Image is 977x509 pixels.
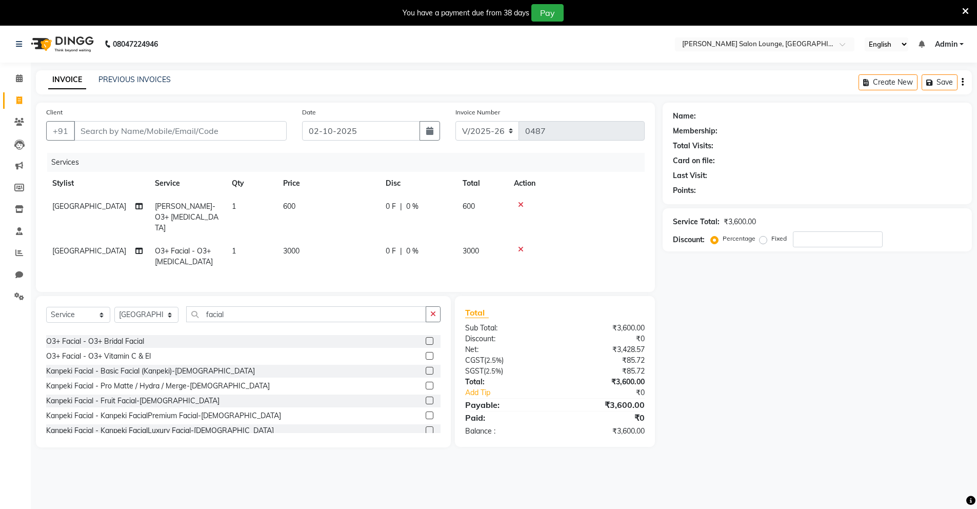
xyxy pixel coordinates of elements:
[457,366,555,377] div: ( )
[465,356,484,365] span: CGST
[465,366,484,376] span: SGST
[403,8,529,18] div: You have a payment due from 38 days
[555,355,652,366] div: ₹85.72
[457,334,555,344] div: Discount:
[531,4,564,22] button: Pay
[48,71,86,89] a: INVOICE
[277,172,380,195] th: Price
[859,74,918,90] button: Create New
[555,377,652,387] div: ₹3,600.00
[457,323,555,334] div: Sub Total:
[113,30,158,58] b: 08047224946
[186,306,426,322] input: Search or Scan
[463,202,475,211] span: 600
[922,74,958,90] button: Save
[457,344,555,355] div: Net:
[465,307,489,318] span: Total
[46,108,63,117] label: Client
[406,246,418,257] span: 0 %
[771,234,787,243] label: Fixed
[46,172,149,195] th: Stylist
[455,108,500,117] label: Invoice Number
[283,246,300,256] span: 3000
[155,246,213,266] span: O3+ Facial - O3+ [MEDICAL_DATA]
[46,336,144,347] div: O3+ Facial - O3+ Bridal Facial
[486,367,501,375] span: 2.5%
[406,201,418,212] span: 0 %
[555,366,652,377] div: ₹85.72
[456,172,508,195] th: Total
[46,425,274,436] div: Kanpeki Facial - Kanpeki FacialLuxury Facial-[DEMOGRAPHIC_DATA]
[555,323,652,334] div: ₹3,600.00
[723,234,755,243] label: Percentage
[47,153,652,172] div: Services
[673,170,707,181] div: Last Visit:
[457,377,555,387] div: Total:
[673,234,705,245] div: Discount:
[52,202,126,211] span: [GEOGRAPHIC_DATA]
[457,412,555,424] div: Paid:
[724,217,756,227] div: ₹3,600.00
[555,412,652,424] div: ₹0
[26,30,96,58] img: logo
[457,426,555,437] div: Balance :
[302,108,316,117] label: Date
[46,351,151,362] div: O3+ Facial - O3+ Vitamin C & El
[571,387,652,398] div: ₹0
[673,217,720,227] div: Service Total:
[46,121,75,141] button: +91
[555,334,652,344] div: ₹0
[226,172,277,195] th: Qty
[673,126,717,136] div: Membership:
[232,202,236,211] span: 1
[935,39,958,50] span: Admin
[400,246,402,257] span: |
[386,201,396,212] span: 0 F
[457,355,555,366] div: ( )
[555,399,652,411] div: ₹3,600.00
[555,344,652,355] div: ₹3,428.57
[46,366,255,377] div: Kanpeki Facial - Basic Facial (Kanpeki)-[DEMOGRAPHIC_DATA]
[149,172,226,195] th: Service
[673,141,713,151] div: Total Visits:
[98,75,171,84] a: PREVIOUS INVOICES
[232,246,236,256] span: 1
[380,172,456,195] th: Disc
[386,246,396,257] span: 0 F
[46,396,220,406] div: Kanpeki Facial - Fruit Facial-[DEMOGRAPHIC_DATA]
[46,381,270,391] div: Kanpeki Facial - Pro Matte / Hydra / Merge-[DEMOGRAPHIC_DATA]
[555,426,652,437] div: ₹3,600.00
[457,399,555,411] div: Payable:
[673,185,696,196] div: Points:
[673,155,715,166] div: Card on file:
[400,201,402,212] span: |
[508,172,645,195] th: Action
[155,202,218,232] span: [PERSON_NAME]-O3+ [MEDICAL_DATA]
[74,121,287,141] input: Search by Name/Mobile/Email/Code
[52,246,126,256] span: [GEOGRAPHIC_DATA]
[457,387,571,398] a: Add Tip
[486,356,502,364] span: 2.5%
[46,410,281,421] div: Kanpeki Facial - Kanpeki FacialPremium Facial-[DEMOGRAPHIC_DATA]
[283,202,295,211] span: 600
[463,246,479,256] span: 3000
[673,111,696,122] div: Name:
